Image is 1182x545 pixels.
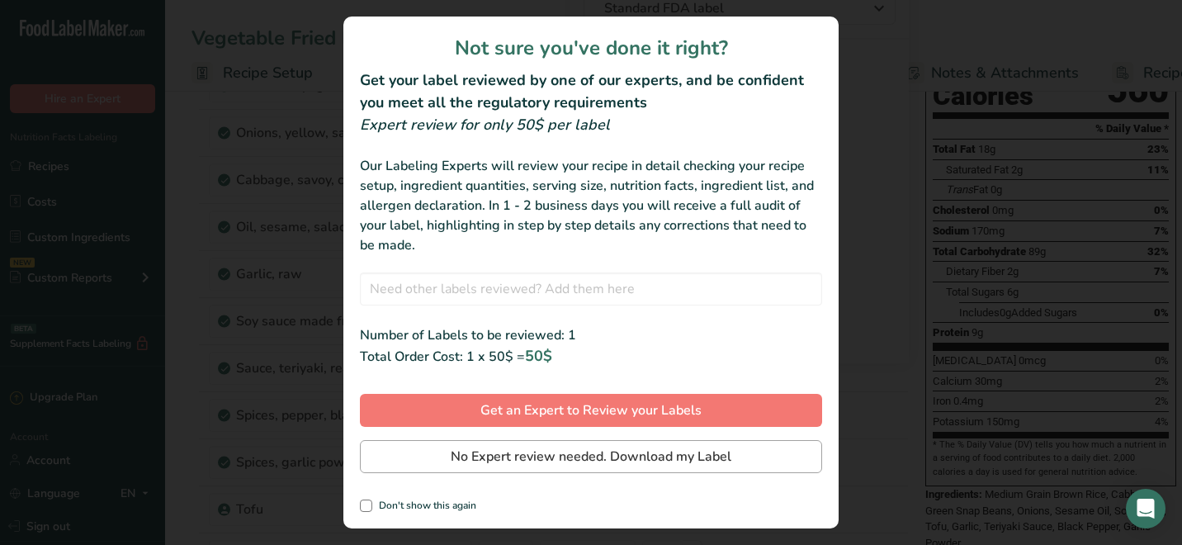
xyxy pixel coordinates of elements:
[1126,489,1165,528] div: Open Intercom Messenger
[451,447,731,467] span: No Expert review needed. Download my Label
[360,272,822,306] input: Need other labels reviewed? Add them here
[372,500,476,512] span: Don't show this again
[525,346,552,366] span: 50$
[360,325,822,345] div: Number of Labels to be reviewed: 1
[480,400,702,420] span: Get an Expert to Review your Labels
[360,33,822,63] h1: Not sure you've done it right?
[360,69,822,114] h2: Get your label reviewed by one of our experts, and be confident you meet all the regulatory requi...
[360,114,822,136] div: Expert review for only 50$ per label
[360,440,822,473] button: No Expert review needed. Download my Label
[360,345,822,367] div: Total Order Cost: 1 x 50$ =
[360,394,822,427] button: Get an Expert to Review your Labels
[360,156,822,255] div: Our Labeling Experts will review your recipe in detail checking your recipe setup, ingredient qua...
